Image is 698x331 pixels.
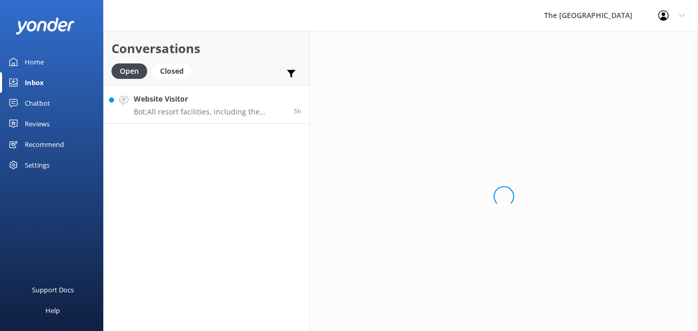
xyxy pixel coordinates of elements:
a: Open [112,65,152,76]
p: Bot: All resort facilities, including the [GEOGRAPHIC_DATA], are reserved exclusively for in-hous... [134,107,286,117]
a: Closed [152,65,197,76]
div: Reviews [25,113,50,134]
div: Home [25,52,44,72]
a: Website VisitorBot:All resort facilities, including the [GEOGRAPHIC_DATA], are reserved exclusive... [104,85,309,124]
img: yonder-white-logo.png [15,18,75,35]
div: Help [45,300,60,321]
div: Closed [152,63,192,79]
div: Settings [25,155,50,175]
div: Chatbot [25,93,50,113]
span: Sep 05 2025 11:58pm (UTC -10:00) Pacific/Honolulu [294,107,302,115]
h2: Conversations [112,39,302,58]
div: Open [112,63,147,79]
div: Support Docs [32,279,74,300]
div: Recommend [25,134,64,155]
h4: Website Visitor [134,93,286,105]
div: Inbox [25,72,44,93]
